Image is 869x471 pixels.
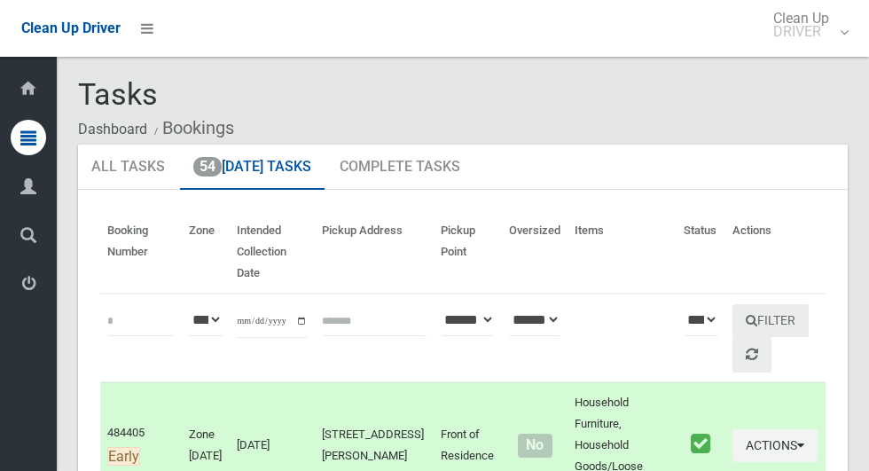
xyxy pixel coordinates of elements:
[78,145,178,191] a: All Tasks
[732,304,809,337] button: Filter
[773,25,829,38] small: DRIVER
[182,211,230,294] th: Zone
[21,20,121,36] span: Clean Up Driver
[315,211,433,294] th: Pickup Address
[732,429,818,462] button: Actions
[518,434,552,458] span: No
[107,447,140,466] span: Early
[230,211,316,294] th: Intended Collection Date
[100,211,182,294] th: Booking Number
[502,211,568,294] th: Oversized
[193,157,222,177] span: 54
[180,145,325,191] a: 54[DATE] Tasks
[78,76,158,112] span: Tasks
[326,145,474,191] a: Complete Tasks
[434,211,503,294] th: Pickup Point
[509,438,560,453] h4: Normal sized
[150,112,234,145] li: Bookings
[725,211,826,294] th: Actions
[21,15,121,42] a: Clean Up Driver
[677,211,725,294] th: Status
[568,211,677,294] th: Items
[691,432,710,455] i: Booking marked as collected.
[78,121,147,137] a: Dashboard
[764,12,847,38] span: Clean Up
